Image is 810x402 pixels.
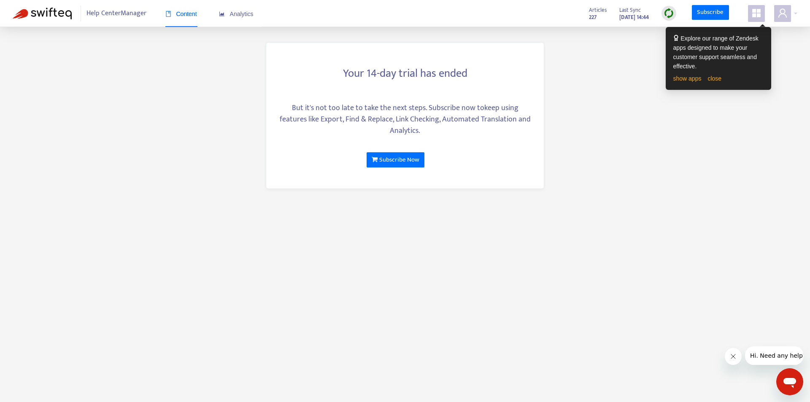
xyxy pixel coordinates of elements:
[165,11,171,17] span: book
[165,11,197,17] span: Content
[745,346,803,365] iframe: Message from company
[619,13,649,22] strong: [DATE] 14:44
[673,75,702,82] a: show apps
[725,348,742,365] iframe: Close message
[778,8,788,18] span: user
[589,5,607,15] span: Articles
[589,13,597,22] strong: 227
[776,368,803,395] iframe: Button to launch messaging window
[664,8,674,19] img: sync.dc5367851b00ba804db3.png
[692,5,729,20] a: Subscribe
[751,8,761,18] span: appstore
[219,11,254,17] span: Analytics
[219,11,225,17] span: area-chart
[367,152,424,167] a: Subscribe Now
[279,103,531,137] div: But it's not too late to take the next steps. Subscribe now to keep using features like Export, F...
[5,6,61,13] span: Hi. Need any help?
[279,67,531,81] h3: Your 14-day trial has ended
[673,34,764,71] div: Explore our range of Zendesk apps designed to make your customer support seamless and effective.
[13,8,72,19] img: Swifteq
[86,5,146,22] span: Help Center Manager
[707,75,721,82] a: close
[619,5,641,15] span: Last Sync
